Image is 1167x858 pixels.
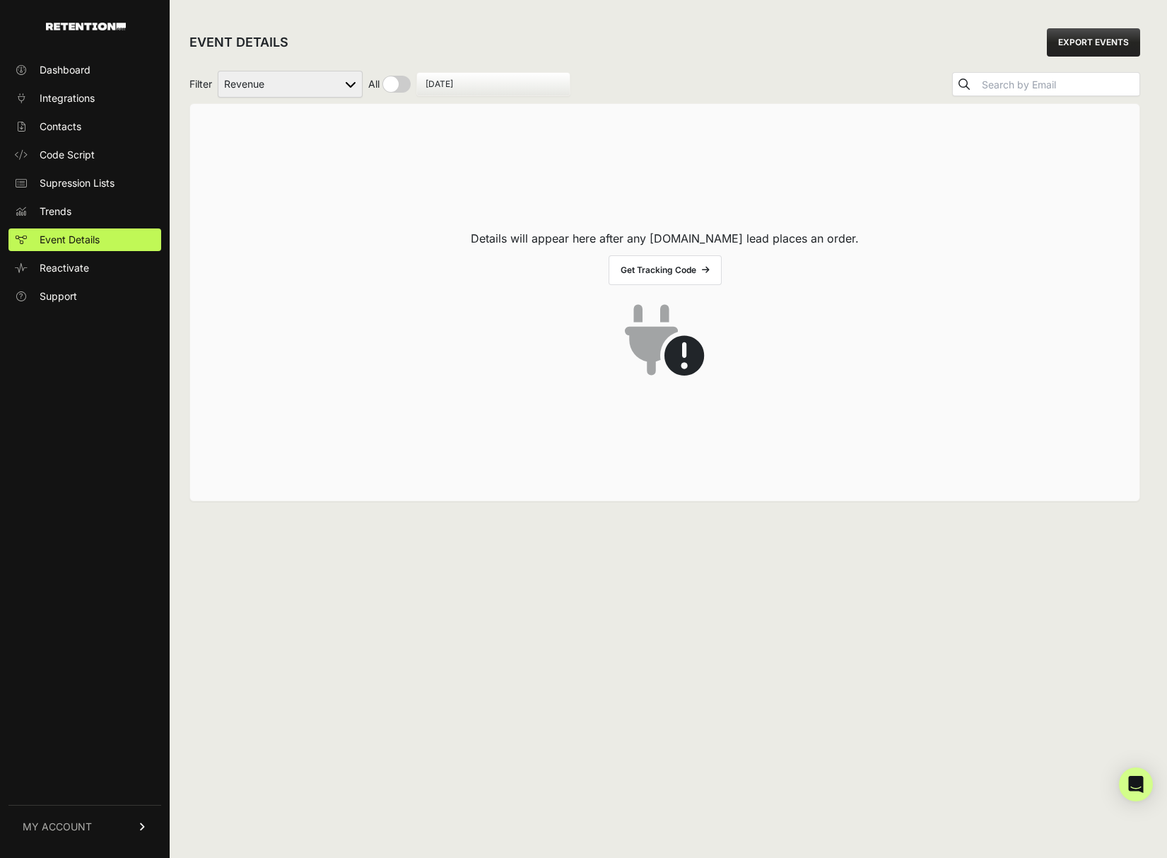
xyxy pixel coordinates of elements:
a: Get Tracking Code [609,255,722,285]
a: Supression Lists [8,172,161,195]
span: Trends [40,204,71,219]
a: Code Script [8,144,161,166]
img: Retention.com [46,23,126,30]
a: Event Details [8,228,161,251]
a: Trends [8,200,161,223]
span: Filter [189,77,212,91]
a: MY ACCOUNT [8,805,161,848]
span: Code Script [40,148,95,162]
a: Dashboard [8,59,161,81]
span: Reactivate [40,261,89,275]
p: Details will appear here after any [DOMAIN_NAME] lead places an order. [471,230,859,247]
select: Filter [218,71,363,98]
span: Supression Lists [40,176,115,190]
span: Support [40,289,77,303]
input: Search by Email [979,75,1139,95]
a: Integrations [8,87,161,110]
a: Reactivate [8,257,161,279]
span: Dashboard [40,63,90,77]
a: Support [8,285,161,308]
span: Contacts [40,120,81,134]
a: Contacts [8,115,161,138]
a: EXPORT EVENTS [1047,28,1140,57]
span: MY ACCOUNT [23,820,92,834]
span: Event Details [40,233,100,247]
span: Integrations [40,91,95,105]
h2: EVENT DETAILS [189,33,288,52]
div: Open Intercom Messenger [1119,767,1153,801]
